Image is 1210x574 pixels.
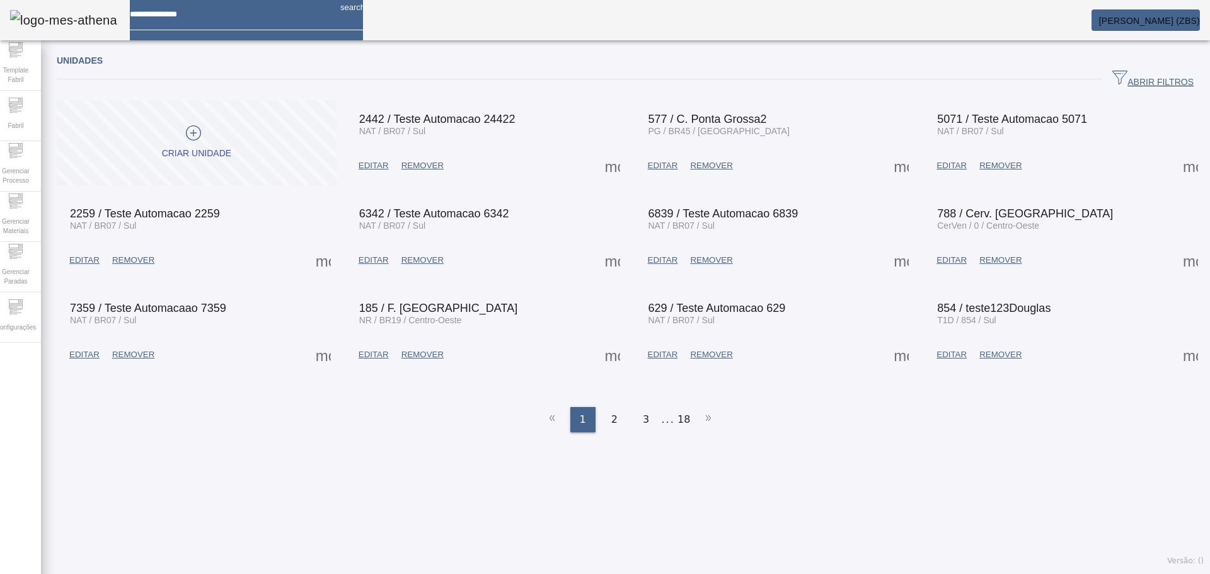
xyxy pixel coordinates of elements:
[648,302,786,314] span: 629 / Teste Automacao 629
[937,207,1113,220] span: 788 / Cerv. [GEOGRAPHIC_DATA]
[979,159,1022,172] span: REMOVER
[359,126,425,136] span: NAT / BR07 / Sul
[648,221,715,231] span: NAT / BR07 / Sul
[642,249,684,272] button: EDITAR
[973,343,1028,366] button: REMOVER
[643,412,649,427] span: 3
[937,126,1003,136] span: NAT / BR07 / Sul
[930,343,973,366] button: EDITAR
[684,154,739,177] button: REMOVER
[642,343,684,366] button: EDITAR
[648,207,798,220] span: 6839 / Teste Automacao 6839
[352,343,395,366] button: EDITAR
[312,249,335,272] button: Mais
[662,407,674,432] li: ...
[936,348,967,361] span: EDITAR
[937,113,1087,125] span: 5071 / Teste Automacao 5071
[112,254,154,267] span: REMOVER
[401,254,444,267] span: REMOVER
[642,154,684,177] button: EDITAR
[10,10,117,30] img: logo-mes-athena
[1179,343,1202,366] button: Mais
[70,315,136,325] span: NAT / BR07 / Sul
[890,343,913,366] button: Mais
[1167,556,1204,565] span: Versão: ()
[648,126,790,136] span: PG / BR45 / [GEOGRAPHIC_DATA]
[162,147,231,160] div: Criar unidade
[979,254,1022,267] span: REMOVER
[70,207,220,220] span: 2259 / Teste Automacao 2259
[936,159,967,172] span: EDITAR
[936,254,967,267] span: EDITAR
[601,154,624,177] button: Mais
[70,302,226,314] span: 7359 / Teste Automacaao 7359
[401,348,444,361] span: REMOVER
[937,302,1051,314] span: 854 / teste123Douglas
[57,100,337,185] button: Criar unidade
[973,154,1028,177] button: REMOVER
[106,343,161,366] button: REMOVER
[395,343,450,366] button: REMOVER
[352,249,395,272] button: EDITAR
[684,249,739,272] button: REMOVER
[63,249,106,272] button: EDITAR
[648,159,678,172] span: EDITAR
[684,343,739,366] button: REMOVER
[677,407,690,432] li: 18
[112,348,154,361] span: REMOVER
[395,154,450,177] button: REMOVER
[601,343,624,366] button: Mais
[973,249,1028,272] button: REMOVER
[890,154,913,177] button: Mais
[937,221,1039,231] span: CerVen / 0 / Centro-Oeste
[648,348,678,361] span: EDITAR
[69,348,100,361] span: EDITAR
[359,348,389,361] span: EDITAR
[57,55,103,66] span: Unidades
[611,412,618,427] span: 2
[1102,68,1204,91] button: ABRIR FILTROS
[70,221,136,231] span: NAT / BR07 / Sul
[601,249,624,272] button: Mais
[63,343,106,366] button: EDITAR
[1179,154,1202,177] button: Mais
[352,154,395,177] button: EDITAR
[1099,16,1200,26] span: [PERSON_NAME] (ZBS)
[312,343,335,366] button: Mais
[648,315,715,325] span: NAT / BR07 / Sul
[690,159,732,172] span: REMOVER
[4,117,27,134] span: Fabril
[690,348,732,361] span: REMOVER
[979,348,1022,361] span: REMOVER
[106,249,161,272] button: REMOVER
[690,254,732,267] span: REMOVER
[648,113,767,125] span: 577 / C. Ponta Grossa2
[359,315,462,325] span: NR / BR19 / Centro-Oeste
[401,159,444,172] span: REMOVER
[890,249,913,272] button: Mais
[359,302,517,314] span: 185 / F. [GEOGRAPHIC_DATA]
[930,154,973,177] button: EDITAR
[359,254,389,267] span: EDITAR
[359,207,509,220] span: 6342 / Teste Automacao 6342
[1179,249,1202,272] button: Mais
[359,159,389,172] span: EDITAR
[648,254,678,267] span: EDITAR
[359,221,425,231] span: NAT / BR07 / Sul
[395,249,450,272] button: REMOVER
[69,254,100,267] span: EDITAR
[930,249,973,272] button: EDITAR
[1112,70,1194,89] span: ABRIR FILTROS
[359,113,516,125] span: 2442 / Teste Automacao 24422
[937,315,996,325] span: T1D / 854 / Sul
